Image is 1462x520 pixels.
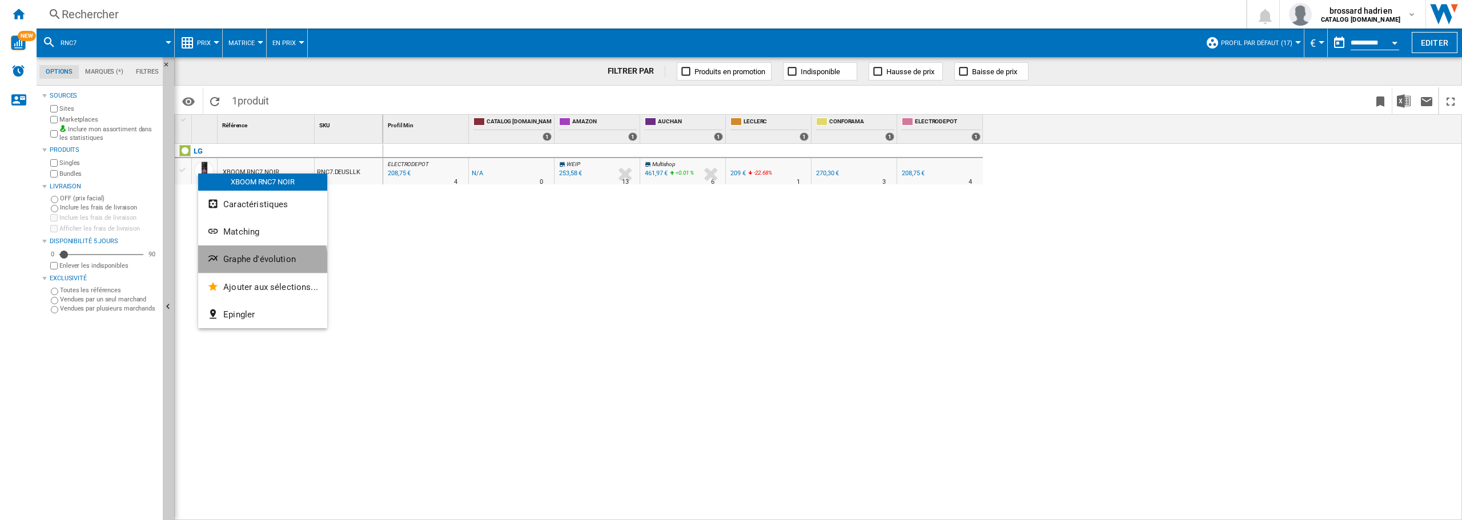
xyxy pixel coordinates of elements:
span: Graphe d'évolution [223,254,296,264]
button: Epingler... [198,301,327,328]
button: Caractéristiques [198,191,327,218]
span: Epingler [223,309,255,320]
span: Ajouter aux sélections... [223,282,318,292]
span: Caractéristiques [223,199,288,209]
div: XBOOM RNC7 NOIR [198,174,327,191]
span: Matching [223,227,259,237]
button: Matching [198,218,327,245]
button: Ajouter aux sélections... [198,273,327,301]
button: Graphe d'évolution [198,245,327,273]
